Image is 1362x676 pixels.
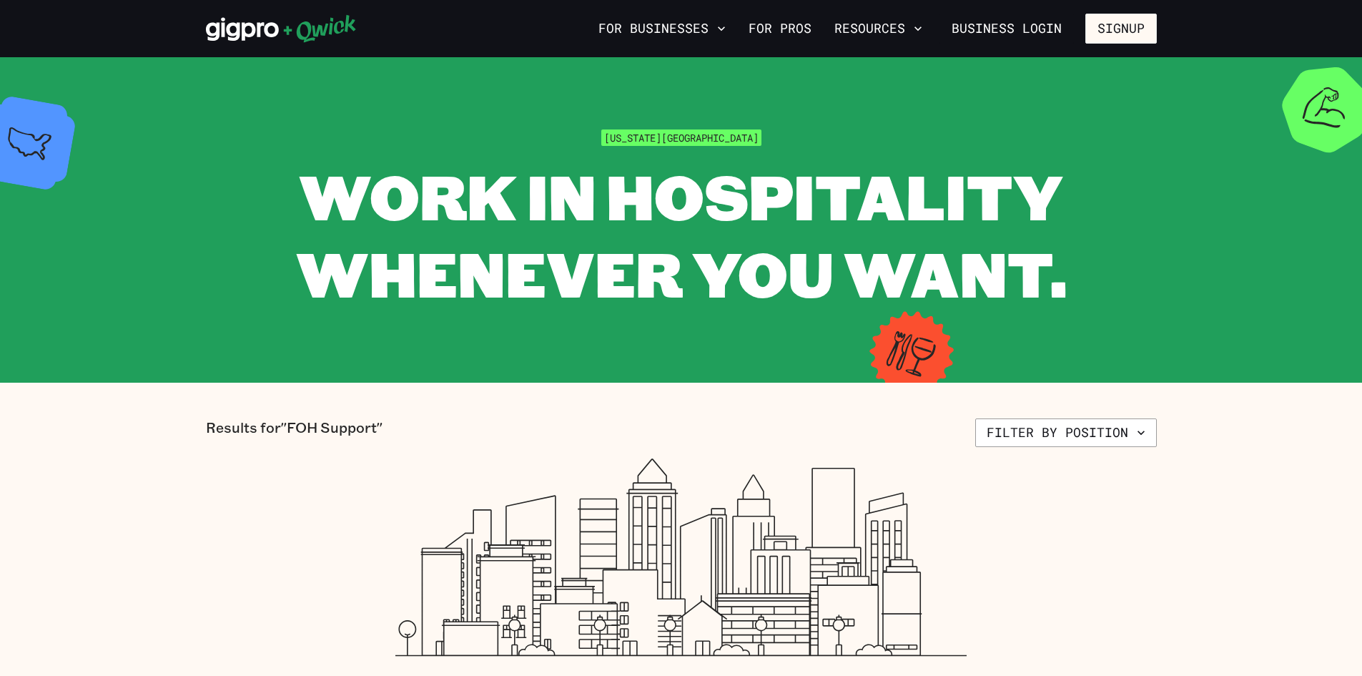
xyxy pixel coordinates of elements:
img: Qwick [206,14,357,43]
a: For Pros [743,16,817,41]
button: Signup [1085,14,1157,44]
a: Business Login [939,14,1074,44]
span: WORK IN HOSPITALITY WHENEVER YOU WANT. [296,155,1067,314]
button: Filter by position [975,418,1157,447]
p: Results for "FOH Support" [206,418,383,447]
span: [US_STATE][GEOGRAPHIC_DATA] [601,129,761,146]
iframe: Netlify Drawer [403,642,960,676]
button: Resources [829,16,928,41]
button: For Businesses [593,16,731,41]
